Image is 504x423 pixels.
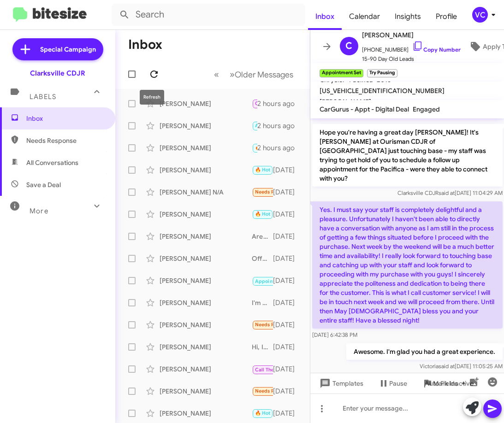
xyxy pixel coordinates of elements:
span: All Conversations [26,158,78,167]
span: » [230,69,235,80]
div: Thanks, [GEOGRAPHIC_DATA]. I talked to your sales manager [DATE]. He could not honor the deal tha... [252,319,273,330]
div: [DATE] [252,408,273,418]
span: said at [438,363,454,370]
div: [DATE] [273,409,302,418]
div: 2 hours ago [257,121,302,130]
span: 15-90 Day Old Leads [362,54,461,64]
div: [DATE] [273,210,302,219]
div: [DATE] [273,254,302,263]
div: [DATE] [273,320,302,329]
div: I'm just in the research stage right now not looking to buy till late fall [252,386,273,396]
span: Appointment Set [255,278,296,284]
span: [PERSON_NAME] [320,98,371,106]
div: Are you interested in visiting this weekend? [252,232,273,241]
div: [PERSON_NAME] [160,210,252,219]
span: 🔥 Hot [255,167,271,173]
span: « [214,69,219,80]
div: [PERSON_NAME] [160,342,252,352]
div: [PERSON_NAME] N/A [160,188,252,197]
div: [PERSON_NAME] [160,409,252,418]
nav: Page navigation example [209,65,299,84]
span: Needs Response [255,388,294,394]
span: Needs Response [255,189,294,195]
div: [PERSON_NAME] [160,232,252,241]
span: CarGurus - Appt - Digital Deal [320,105,409,113]
button: Templates [310,375,371,392]
span: Templates [318,375,363,392]
div: Got it keep us posted when youa re ready to visit. [252,142,257,153]
small: Appointment Set [320,69,363,77]
div: [DATE] [273,364,302,374]
div: [PHONE_NUMBER] [252,98,257,109]
a: Inbox [308,3,342,30]
div: Offer Amount: $7,043 site unseen. [252,254,273,263]
div: VC [472,7,488,23]
div: [PERSON_NAME] [160,364,252,374]
span: 🔥 Hot [255,211,271,217]
a: Copy Number [412,46,461,53]
small: Try Pausing [367,69,397,77]
div: Refresh [140,90,164,105]
button: Auto Fields [417,375,476,392]
div: [PERSON_NAME] [160,165,252,175]
span: [PERSON_NAME] [362,29,461,41]
span: Auto Fields [425,375,469,392]
div: [DATE] [273,342,302,352]
div: [PERSON_NAME] [160,387,252,396]
input: Search [112,4,305,26]
span: Save a Deal [26,180,61,189]
span: said at [438,189,454,196]
button: VC [464,7,494,23]
span: C [345,39,352,53]
div: [DATE] [273,165,302,175]
div: No [252,275,273,286]
div: Considering it is [DEMOGRAPHIC_DATA], it will need tires before winter, and it is basic, not full... [252,187,273,197]
button: Pause [371,375,415,392]
span: Engaged [413,105,440,113]
span: Pause [389,375,407,392]
div: Inbound Call [252,363,273,375]
a: Calendar [342,3,387,30]
p: Awesome. I'm glad you had a great experience. [346,343,502,360]
span: Insights [387,3,428,30]
span: 🔥 Hot [255,410,271,416]
div: Hi, I already found a vehicle. Thank you! [252,342,273,352]
span: Needs Response [255,322,294,328]
a: Special Campaign [12,38,103,60]
div: [PERSON_NAME] [160,276,252,285]
p: Hope you're having a great day [PERSON_NAME]! It's [PERSON_NAME] at Ourisman CDJR of [GEOGRAPHIC_... [312,124,503,187]
div: [DATE] [273,387,302,396]
span: More [30,207,48,215]
span: Labels [30,93,56,101]
a: Profile [428,3,464,30]
div: [PERSON_NAME] [160,254,252,263]
span: Inbox [26,114,105,123]
div: [DATE] [273,232,302,241]
span: 🔥 Hot [255,145,271,151]
span: Appointment Set [255,123,296,129]
div: [PERSON_NAME] [160,121,252,130]
div: I'm very interested, but I don't want to waste your time. I need a vehicle for $15 to $20k out th... [252,298,273,307]
h1: Inbox [128,37,162,52]
div: [DATE] [273,276,302,285]
button: Previous [208,65,225,84]
div: [PERSON_NAME] [160,298,252,307]
span: Call Them [255,367,279,373]
div: Awesome. I'm glad you had a great experience. [252,120,257,131]
div: 2 hours ago [257,99,302,108]
span: Needs Response [26,136,105,145]
div: [PERSON_NAME] [160,143,252,153]
p: Yes. I must say your staff is completely delightful and a pleasure. Unfortunately I haven't been ... [312,201,503,329]
div: Liked “Your welcome. You will ask for [PERSON_NAME] when you arrive.” [252,209,273,219]
div: Clarksville CDJR [30,69,85,78]
span: Victoria [DATE] 11:05:25 AM [419,363,502,370]
span: Special Campaign [40,45,96,54]
div: 2 hours ago [257,143,302,153]
span: [DATE] 6:42:38 PM [312,331,357,338]
div: [DATE] [273,188,302,197]
div: [DATE] [273,298,302,307]
button: Next [224,65,299,84]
